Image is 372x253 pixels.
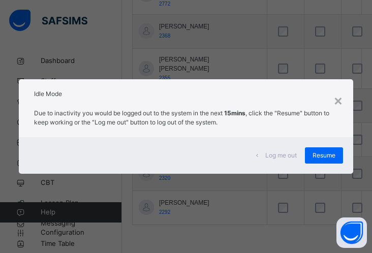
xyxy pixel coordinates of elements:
[313,151,335,160] span: Resume
[333,89,343,111] div: ×
[336,217,367,248] button: Open asap
[34,109,338,127] p: Due to inactivity you would be logged out to the system in the next , click the "Resume" button t...
[34,89,338,99] h2: Idle Mode
[224,109,245,117] strong: 15mins
[265,151,297,160] span: Log me out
